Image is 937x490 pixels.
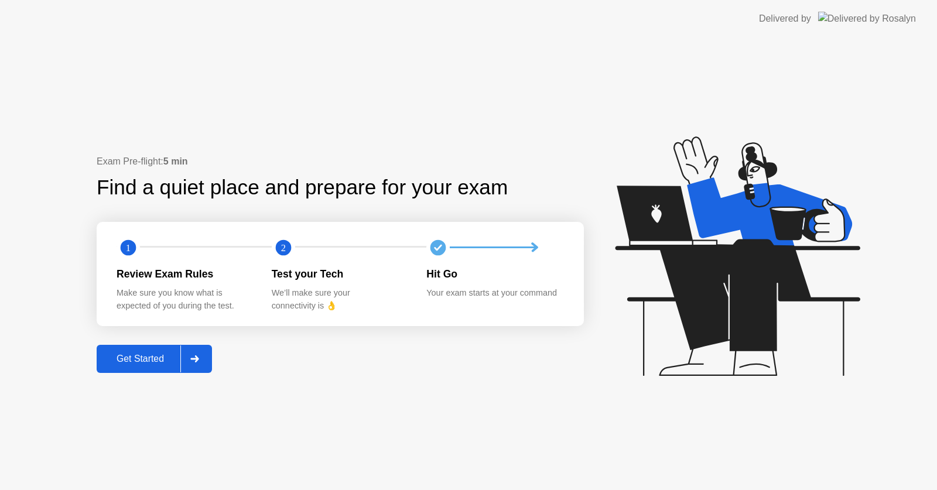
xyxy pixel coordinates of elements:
div: Hit Go [426,266,563,282]
div: Exam Pre-flight: [97,155,584,169]
div: Make sure you know what is expected of you during the test. [117,287,253,312]
b: 5 min [163,156,188,166]
text: 1 [126,242,131,253]
div: Delivered by [759,12,811,26]
div: Your exam starts at your command [426,287,563,300]
div: Get Started [100,354,180,364]
text: 2 [281,242,286,253]
img: Delivered by Rosalyn [818,12,916,25]
button: Get Started [97,345,212,373]
div: Find a quiet place and prepare for your exam [97,172,509,203]
div: We’ll make sure your connectivity is 👌 [272,287,408,312]
div: Test your Tech [272,266,408,282]
div: Review Exam Rules [117,266,253,282]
